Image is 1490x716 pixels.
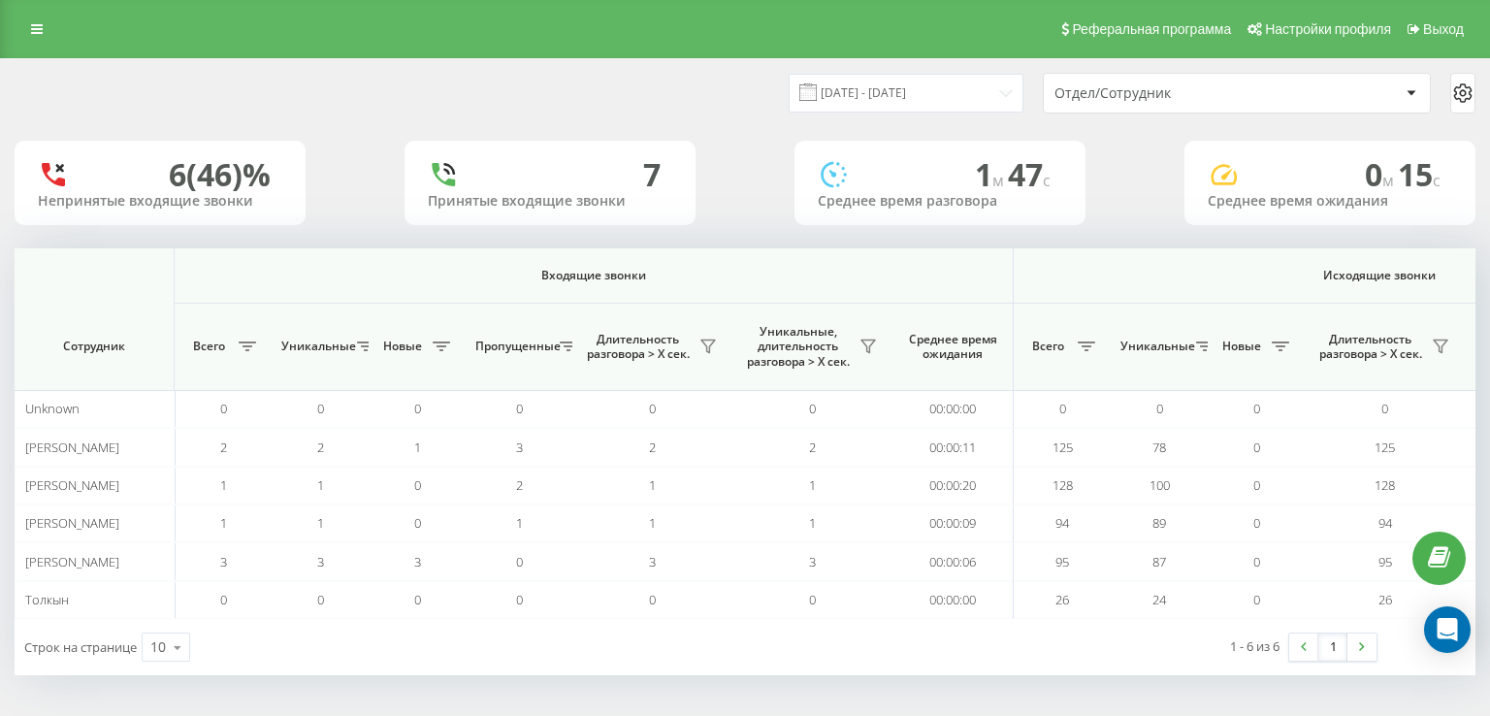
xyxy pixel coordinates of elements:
[516,514,523,532] span: 1
[1375,439,1395,456] span: 125
[1381,400,1388,417] span: 0
[1375,476,1395,494] span: 128
[892,542,1014,580] td: 00:00:06
[818,193,1062,210] div: Среднее время разговора
[809,400,816,417] span: 0
[1053,476,1073,494] span: 128
[1054,85,1286,102] div: Отдел/Сотрудник
[150,637,166,657] div: 10
[184,339,233,354] span: Всего
[1152,591,1166,608] span: 24
[169,156,271,193] div: 6 (46)%
[892,428,1014,466] td: 00:00:11
[1398,153,1441,195] span: 15
[1253,553,1260,570] span: 0
[649,439,656,456] span: 2
[317,476,324,494] span: 1
[1008,153,1051,195] span: 47
[1217,339,1266,354] span: Новые
[742,324,854,370] span: Уникальные, длительность разговора > Х сек.
[649,476,656,494] span: 1
[25,553,119,570] span: [PERSON_NAME]
[25,400,80,417] span: Unknown
[220,476,227,494] span: 1
[1055,591,1069,608] span: 26
[414,514,421,532] span: 0
[25,591,69,608] span: Толкын
[414,476,421,494] span: 0
[220,591,227,608] span: 0
[516,400,523,417] span: 0
[38,193,282,210] div: Непринятые входящие звонки
[643,156,661,193] div: 7
[892,504,1014,542] td: 00:00:09
[25,476,119,494] span: [PERSON_NAME]
[892,581,1014,619] td: 00:00:00
[809,591,816,608] span: 0
[1253,400,1260,417] span: 0
[414,400,421,417] span: 0
[1382,170,1398,191] span: м
[1424,606,1471,653] div: Open Intercom Messenger
[516,476,523,494] span: 2
[1318,634,1347,661] a: 1
[1023,339,1072,354] span: Всего
[1156,400,1163,417] span: 0
[414,439,421,456] span: 1
[220,400,227,417] span: 0
[1365,153,1398,195] span: 0
[1152,514,1166,532] span: 89
[1152,439,1166,456] span: 78
[1253,591,1260,608] span: 0
[475,339,554,354] span: Пропущенные
[1378,514,1392,532] span: 94
[1055,514,1069,532] span: 94
[25,514,119,532] span: [PERSON_NAME]
[1043,170,1051,191] span: c
[649,400,656,417] span: 0
[1433,170,1441,191] span: c
[809,476,816,494] span: 1
[516,591,523,608] span: 0
[414,553,421,570] span: 3
[1152,553,1166,570] span: 87
[516,439,523,456] span: 3
[1230,636,1279,656] div: 1 - 6 из 6
[317,553,324,570] span: 3
[907,332,998,362] span: Среднее время ожидания
[1253,476,1260,494] span: 0
[378,339,427,354] span: Новые
[582,332,694,362] span: Длительность разговора > Х сек.
[220,553,227,570] span: 3
[1059,400,1066,417] span: 0
[1208,193,1452,210] div: Среднее время ожидания
[281,339,351,354] span: Уникальные
[220,514,227,532] span: 1
[516,553,523,570] span: 0
[1150,476,1170,494] span: 100
[25,439,119,456] span: [PERSON_NAME]
[809,514,816,532] span: 1
[975,153,1008,195] span: 1
[317,439,324,456] span: 2
[1253,514,1260,532] span: 0
[809,553,816,570] span: 3
[809,439,816,456] span: 2
[414,591,421,608] span: 0
[225,268,962,283] span: Входящие звонки
[317,514,324,532] span: 1
[992,170,1008,191] span: м
[649,553,656,570] span: 3
[1072,21,1231,37] span: Реферальная программа
[1378,591,1392,608] span: 26
[220,439,227,456] span: 2
[1423,21,1464,37] span: Выход
[31,339,157,354] span: Сотрудник
[1378,553,1392,570] span: 95
[1120,339,1190,354] span: Уникальные
[1265,21,1391,37] span: Настройки профиля
[317,400,324,417] span: 0
[649,591,656,608] span: 0
[892,467,1014,504] td: 00:00:20
[317,591,324,608] span: 0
